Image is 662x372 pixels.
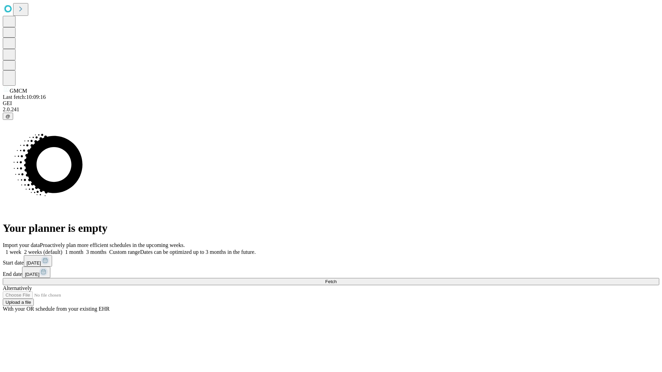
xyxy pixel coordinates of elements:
[10,88,27,94] span: GMCM
[325,279,337,284] span: Fetch
[27,260,41,266] span: [DATE]
[3,94,46,100] span: Last fetch: 10:09:16
[3,255,659,267] div: Start date
[22,267,50,278] button: [DATE]
[3,100,659,106] div: GEI
[3,242,40,248] span: Import your data
[3,278,659,285] button: Fetch
[3,222,659,235] h1: Your planner is empty
[25,272,39,277] span: [DATE]
[65,249,83,255] span: 1 month
[140,249,255,255] span: Dates can be optimized up to 3 months in the future.
[24,249,62,255] span: 2 weeks (default)
[24,255,52,267] button: [DATE]
[3,299,34,306] button: Upload a file
[3,106,659,113] div: 2.0.241
[40,242,185,248] span: Proactively plan more efficient schedules in the upcoming weeks.
[6,249,21,255] span: 1 week
[6,114,10,119] span: @
[86,249,107,255] span: 3 months
[109,249,140,255] span: Custom range
[3,113,13,120] button: @
[3,306,110,312] span: With your OR schedule from your existing EHR
[3,285,32,291] span: Alternatively
[3,267,659,278] div: End date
